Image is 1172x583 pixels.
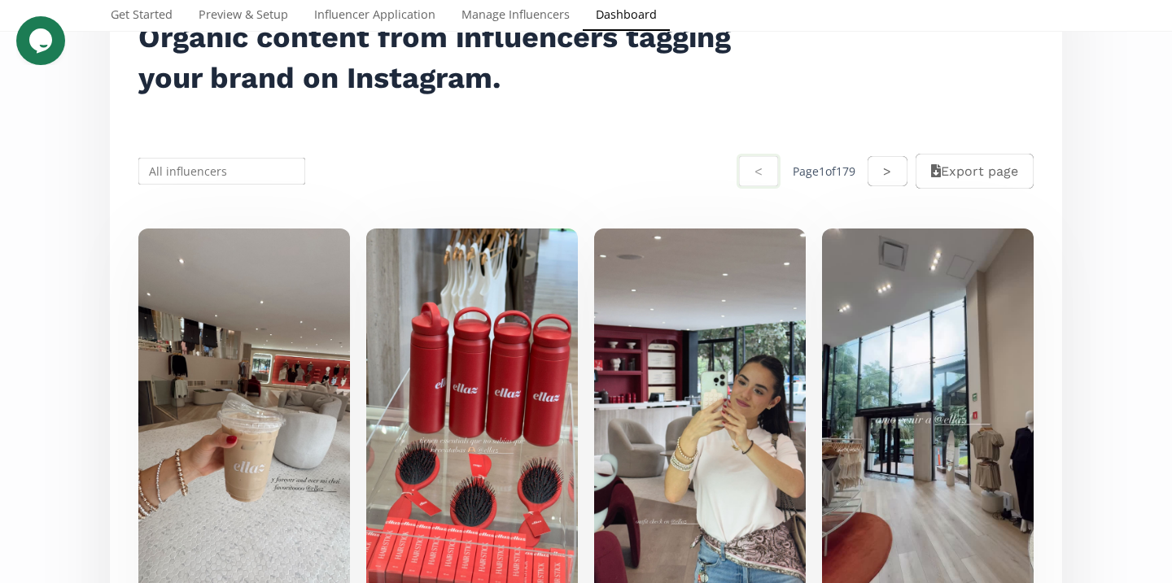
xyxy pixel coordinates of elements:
[916,154,1034,189] button: Export page
[16,16,68,65] iframe: chat widget
[138,17,752,98] h2: Organic content from influencers tagging your brand on Instagram.
[868,156,907,186] button: >
[793,163,855,180] div: Page 1 of 179
[737,154,781,189] button: <
[136,155,308,187] input: All influencers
